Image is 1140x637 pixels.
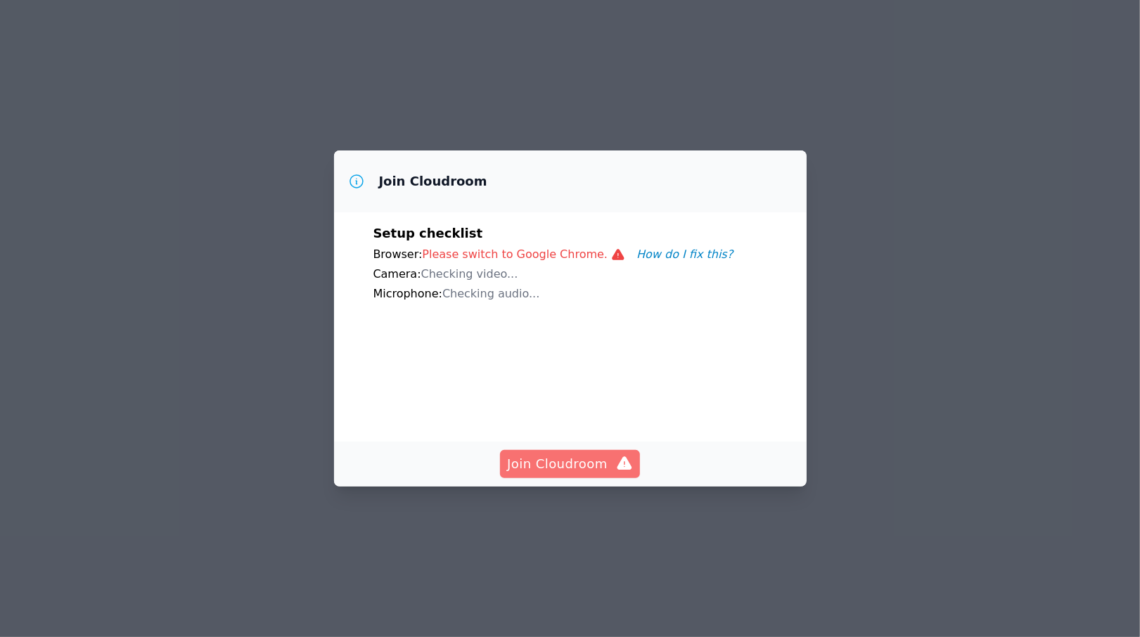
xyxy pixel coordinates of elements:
span: Setup checklist [373,226,483,240]
span: Please switch to Google Chrome. [422,247,636,261]
button: Join Cloudroom [500,450,640,478]
h3: Join Cloudroom [379,173,487,190]
span: Checking audio... [442,287,539,300]
span: Browser: [373,247,423,261]
span: Checking video... [421,267,518,281]
span: Camera: [373,267,421,281]
button: How do I fix this? [636,246,733,263]
span: Microphone: [373,287,443,300]
span: Join Cloudroom [507,454,633,474]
